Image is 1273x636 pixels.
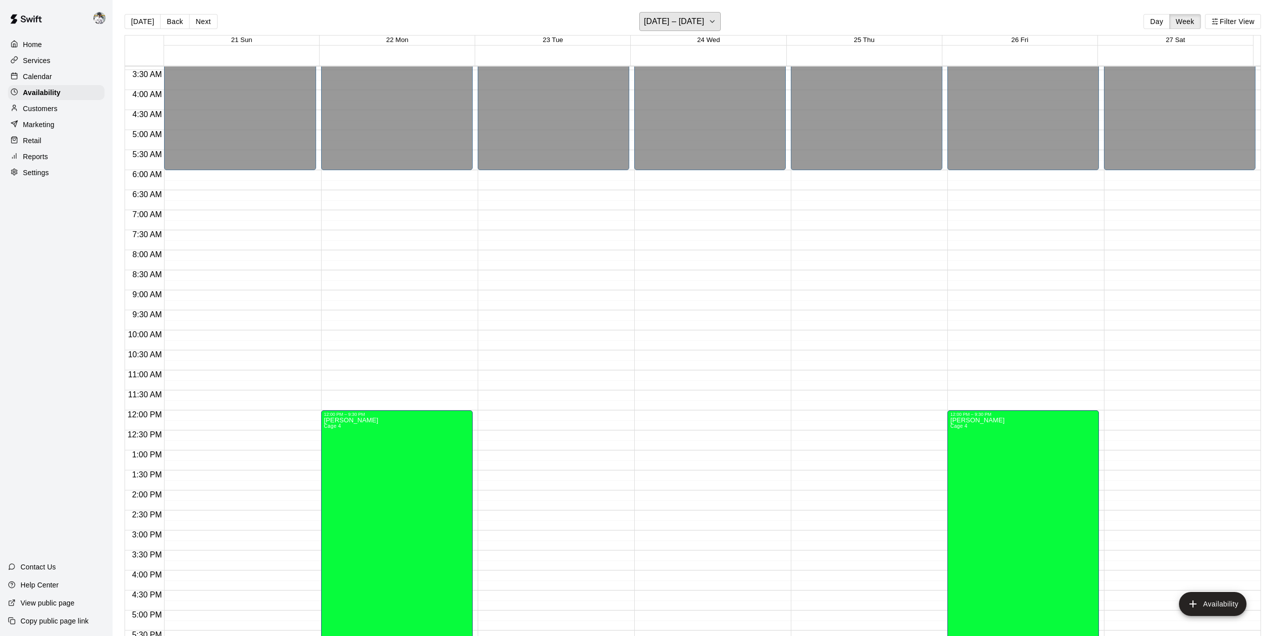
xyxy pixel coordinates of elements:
[23,120,55,130] p: Marketing
[1011,36,1028,44] button: 26 Fri
[21,616,89,626] p: Copy public page link
[950,423,967,429] span: Cage 4
[854,36,874,44] button: 25 Thu
[231,36,252,44] button: 21 Sun
[130,290,165,299] span: 9:00 AM
[130,470,165,479] span: 1:30 PM
[130,70,165,79] span: 3:30 AM
[125,14,161,29] button: [DATE]
[543,36,563,44] button: 23 Tue
[130,590,165,599] span: 4:30 PM
[23,152,48,162] p: Reports
[23,72,52,82] p: Calendar
[950,412,1096,417] div: 12:00 PM – 9:30 PM
[8,117,105,132] a: Marketing
[8,69,105,84] a: Calendar
[8,165,105,180] a: Settings
[8,101,105,116] a: Customers
[130,150,165,159] span: 5:30 AM
[324,423,341,429] span: Cage 4
[130,530,165,539] span: 3:00 PM
[125,430,164,439] span: 12:30 PM
[21,598,75,608] p: View public page
[130,230,165,239] span: 7:30 AM
[126,330,165,339] span: 10:00 AM
[23,88,61,98] p: Availability
[130,130,165,139] span: 5:00 AM
[23,56,51,66] p: Services
[1205,14,1261,29] button: Filter View
[130,570,165,579] span: 4:00 PM
[130,270,165,279] span: 8:30 AM
[130,450,165,459] span: 1:00 PM
[8,85,105,100] a: Availability
[386,36,408,44] button: 22 Mon
[130,90,165,99] span: 4:00 AM
[8,53,105,68] a: Services
[8,37,105,52] a: Home
[130,210,165,219] span: 7:00 AM
[21,580,59,590] p: Help Center
[189,14,217,29] button: Next
[23,168,49,178] p: Settings
[130,310,165,319] span: 9:30 AM
[23,136,42,146] p: Retail
[21,562,56,572] p: Contact Us
[130,110,165,119] span: 4:30 AM
[130,250,165,259] span: 8:00 AM
[324,412,470,417] div: 12:00 PM – 9:30 PM
[23,40,42,50] p: Home
[160,14,190,29] button: Back
[1169,14,1201,29] button: Week
[1143,14,1169,29] button: Day
[125,410,164,419] span: 12:00 PM
[23,104,58,114] p: Customers
[697,36,720,44] button: 24 Wed
[639,12,721,31] button: [DATE] – [DATE]
[92,8,113,28] div: Justin Dunning
[126,370,165,379] span: 11:00 AM
[130,490,165,499] span: 2:00 PM
[8,133,105,148] a: Retail
[126,350,165,359] span: 10:30 AM
[94,12,106,24] img: Justin Dunning
[130,610,165,619] span: 5:00 PM
[1166,36,1185,44] button: 27 Sat
[130,550,165,559] span: 3:30 PM
[130,170,165,179] span: 6:00 AM
[130,510,165,519] span: 2:30 PM
[644,15,704,29] h6: [DATE] – [DATE]
[130,190,165,199] span: 6:30 AM
[126,390,165,399] span: 11:30 AM
[8,149,105,164] a: Reports
[1179,592,1246,616] button: add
